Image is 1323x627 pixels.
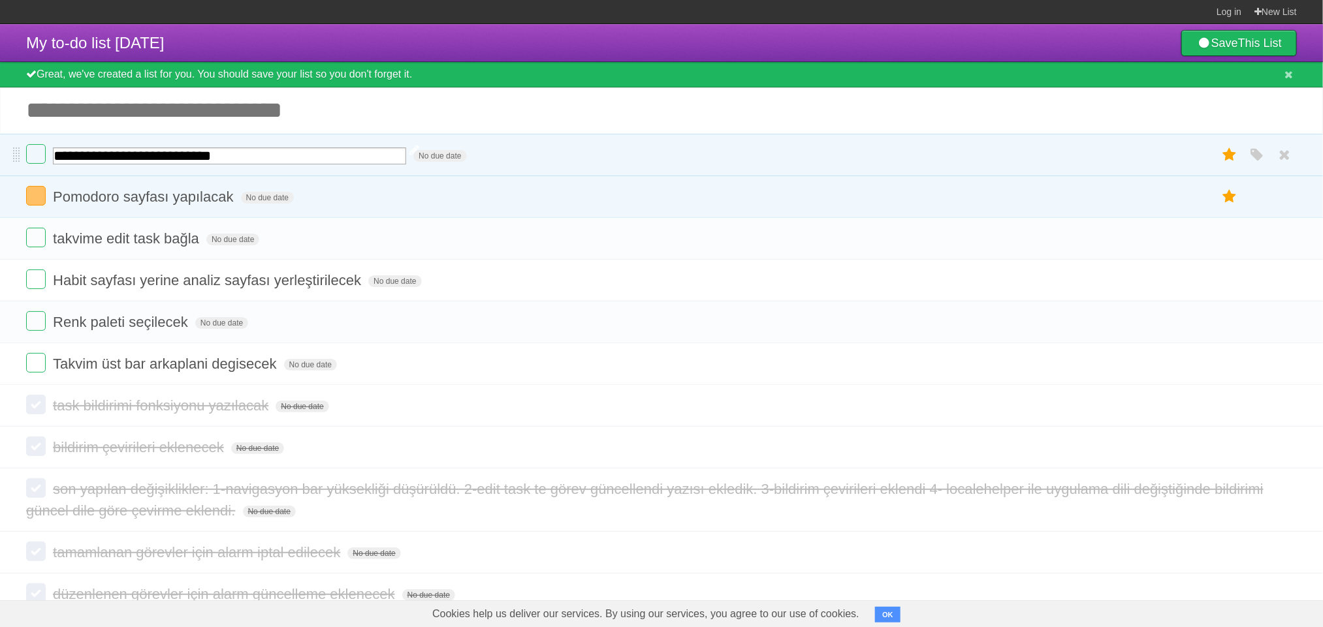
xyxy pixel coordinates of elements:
[1217,186,1242,207] label: Star task
[53,230,202,247] span: takvime edit task bağla
[241,192,294,204] span: No due date
[1217,144,1242,166] label: Star task
[53,586,398,602] span: düzenlenen görevler için alarm güncelleme eklenecek
[53,314,191,330] span: Renk paleti seçilecek
[26,311,46,331] label: Done
[413,150,466,162] span: No due date
[26,353,46,373] label: Done
[402,589,455,601] span: No due date
[284,359,337,371] span: No due date
[26,583,46,603] label: Done
[53,397,272,414] span: task bildirimi fonksiyonu yazılacak
[53,356,279,372] span: Takvim üst bar arkaplani degisecek
[26,186,46,206] label: Done
[53,189,236,205] span: Pomodoro sayfası yapılacak
[26,481,1264,519] span: son yapılan değişiklikler: 1-navigasyon bar yüksekliği düşürüldü. 2-edit task te görev güncellend...
[26,542,46,561] label: Done
[26,34,165,52] span: My to-do list [DATE]
[243,506,296,517] span: No due date
[53,544,343,560] span: tamamlanan görevler için alarm iptal edilecek
[195,317,248,329] span: No due date
[206,234,259,245] span: No due date
[53,272,364,288] span: Habit sayfası yerine analiz sayfası yerleştirilecek
[875,607,901,622] button: OK
[1181,30,1297,56] a: SaveThis List
[419,601,872,627] span: Cookies help us deliver our services. By using our services, you agree to our use of cookies.
[276,401,328,412] span: No due date
[53,439,227,455] span: bildirim çevirileri eklenecek
[368,275,421,287] span: No due date
[26,269,46,289] label: Done
[26,228,46,247] label: Done
[1238,37,1282,50] b: This List
[26,144,46,164] label: Done
[26,395,46,414] label: Done
[347,547,400,559] span: No due date
[231,442,284,454] span: No due date
[26,478,46,498] label: Done
[26,436,46,456] label: Done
